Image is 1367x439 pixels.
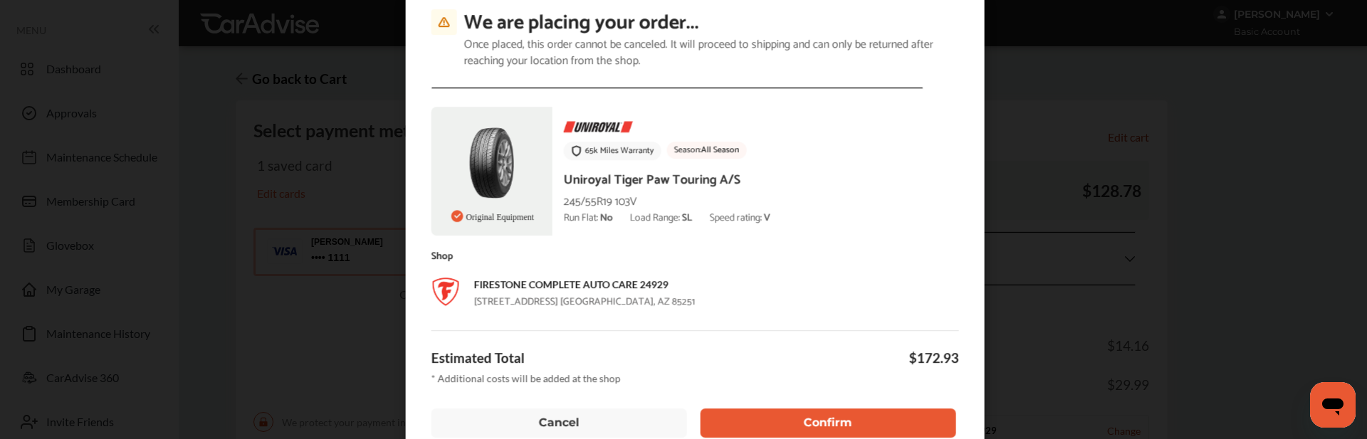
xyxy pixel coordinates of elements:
[464,37,959,69] p: Once placed, this order cannot be canceled. It will proceed to shipping and can only be returned ...
[464,9,959,37] p: We are placing your order...
[564,118,635,136] img: 3d88a73e16e59d43ac67f73567b443c37653d753.png
[431,408,687,437] button: Cancel
[600,209,613,226] strong: No
[701,408,956,437] button: Confirm
[571,144,582,156] img: warranty-logo.58a969ef.svg
[710,212,770,223] div: Speed rating:
[585,145,654,155] div: 65k Miles Warranty
[764,209,770,226] strong: V
[674,142,701,156] span: Season:
[1310,382,1356,428] iframe: Button to launch messaging window
[431,9,457,35] img: order_warning.acab7be3.svg
[431,249,959,263] p: Shop
[564,212,613,223] div: Run Flat:
[474,277,696,292] p: FIRESTONE COMPLETE AUTO CARE 24929
[446,205,537,228] div: Original Equipment
[431,371,959,386] p: * Additional costs will be added at the shop
[682,209,693,226] strong: SL
[701,142,740,156] span: All Season
[431,349,525,368] p: Estimated Total
[474,295,696,309] p: [STREET_ADDRESS] [GEOGRAPHIC_DATA], AZ 85251
[431,277,460,306] img: logo-firestone.png
[630,212,693,223] div: Load Range:
[908,349,958,368] p: $172.93
[564,169,740,190] div: Uniroyal Tiger Paw Touring A/S
[564,191,637,211] span: 245/55R19 103V
[467,127,516,198] img: ur_tiger_paw_touring_as_l.jpg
